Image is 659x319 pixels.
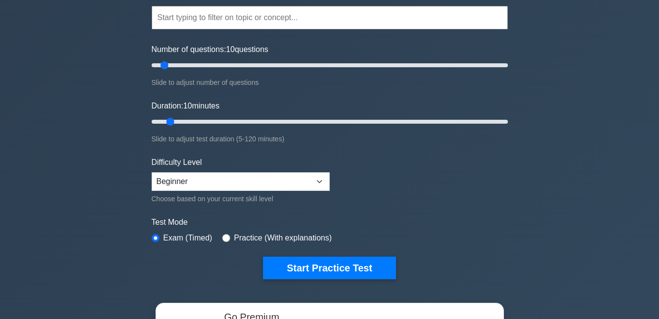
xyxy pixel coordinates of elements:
span: 10 [226,45,235,53]
input: Start typing to filter on topic or concept... [152,6,508,29]
div: Slide to adjust test duration (5-120 minutes) [152,133,508,145]
label: Practice (With explanations) [234,232,332,244]
button: Start Practice Test [263,257,395,279]
div: Choose based on your current skill level [152,193,330,205]
label: Test Mode [152,216,508,228]
label: Difficulty Level [152,157,202,168]
label: Number of questions: questions [152,44,268,55]
label: Exam (Timed) [163,232,212,244]
span: 10 [183,102,192,110]
div: Slide to adjust number of questions [152,77,508,88]
label: Duration: minutes [152,100,220,112]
